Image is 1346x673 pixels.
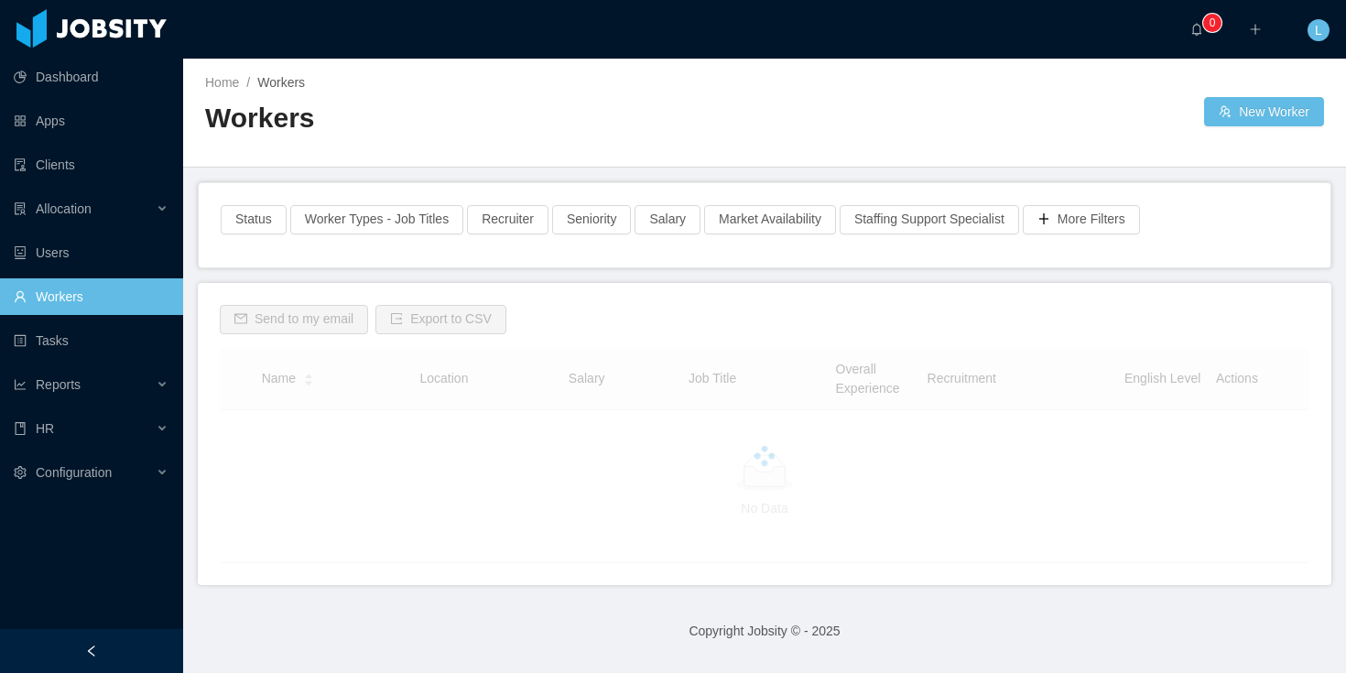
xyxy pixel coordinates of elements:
[183,600,1346,663] footer: Copyright Jobsity © - 2025
[14,278,168,315] a: icon: userWorkers
[1315,19,1322,41] span: L
[257,75,305,90] span: Workers
[205,100,765,137] h2: Workers
[840,205,1019,234] button: Staffing Support Specialist
[36,201,92,216] span: Allocation
[552,205,631,234] button: Seniority
[221,205,287,234] button: Status
[1190,23,1203,36] i: icon: bell
[290,205,463,234] button: Worker Types - Job Titles
[467,205,548,234] button: Recruiter
[205,75,239,90] a: Home
[14,466,27,479] i: icon: setting
[14,59,168,95] a: icon: pie-chartDashboard
[14,103,168,139] a: icon: appstoreApps
[14,378,27,391] i: icon: line-chart
[36,377,81,392] span: Reports
[635,205,700,234] button: Salary
[14,422,27,435] i: icon: book
[1023,205,1140,234] button: icon: plusMore Filters
[1203,14,1221,32] sup: 0
[14,202,27,215] i: icon: solution
[14,147,168,183] a: icon: auditClients
[36,421,54,436] span: HR
[1204,97,1324,126] button: icon: usergroup-addNew Worker
[1249,23,1262,36] i: icon: plus
[704,205,836,234] button: Market Availability
[14,234,168,271] a: icon: robotUsers
[36,465,112,480] span: Configuration
[246,75,250,90] span: /
[14,322,168,359] a: icon: profileTasks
